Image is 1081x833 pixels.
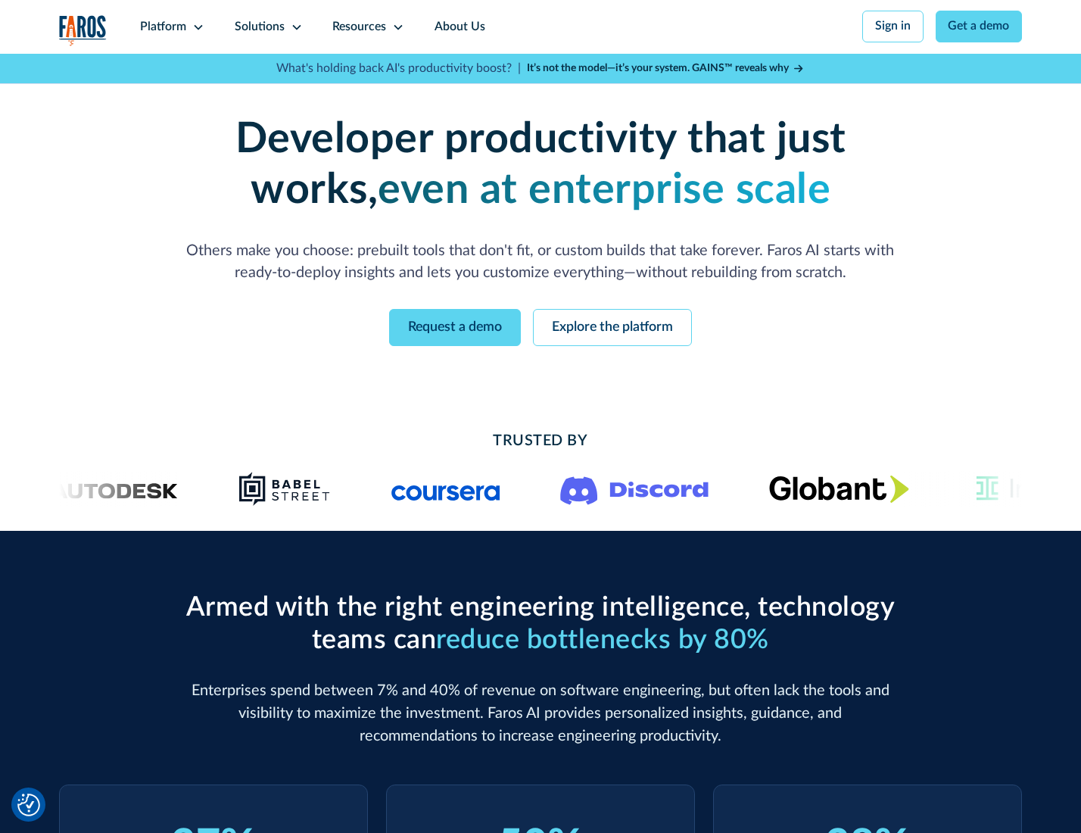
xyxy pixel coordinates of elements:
[768,475,908,503] img: Globant's logo
[17,794,40,816] img: Revisit consent button
[389,309,521,346] a: Request a demo
[527,63,789,73] strong: It’s not the model—it’s your system. GAINS™ reveals why
[276,60,521,78] p: What's holding back AI's productivity boost? |
[560,473,709,505] img: Logo of the communication platform Discord.
[179,240,902,285] p: Others make you choose: prebuilt tools that don't fit, or custom builds that take forever. Faros ...
[140,18,186,36] div: Platform
[179,430,902,453] h2: Trusted By
[391,477,500,501] img: Logo of the online learning platform Coursera.
[378,169,830,211] strong: even at enterprise scale
[179,591,902,657] h2: Armed with the right engineering intelligence, technology teams can
[17,794,40,816] button: Cookie Settings
[332,18,386,36] div: Resources
[59,15,107,46] img: Logo of the analytics and reporting company Faros.
[238,471,331,507] img: Babel Street logo png
[235,18,285,36] div: Solutions
[527,61,805,76] a: It’s not the model—it’s your system. GAINS™ reveals why
[179,680,902,747] p: Enterprises spend between 7% and 40% of revenue on software engineering, but often lack the tools...
[862,11,924,42] a: Sign in
[235,118,846,211] strong: Developer productivity that just works,
[436,626,769,654] span: reduce bottlenecks by 80%
[936,11,1023,42] a: Get a demo
[533,309,692,346] a: Explore the platform
[59,15,107,46] a: home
